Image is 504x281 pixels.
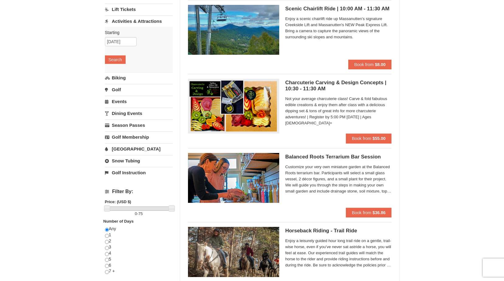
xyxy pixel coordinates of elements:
strong: Number of Days [103,219,134,224]
span: 0 [135,211,137,216]
button: Book from $55.00 [346,134,392,143]
label: - [105,211,173,217]
span: 75 [138,211,143,216]
a: Snow Tubing [105,155,173,166]
button: Book from $8.00 [348,60,392,69]
label: Starting [105,29,168,36]
h5: Balanced Roots Terrarium Bar Session [285,154,392,160]
a: Biking [105,72,173,83]
a: Season Passes [105,120,173,131]
a: Golf [105,84,173,95]
img: 24896431-1-a2e2611b.jpg [188,5,279,55]
button: Search [105,55,126,64]
span: Book from [354,62,374,67]
a: [GEOGRAPHIC_DATA] [105,143,173,154]
img: 18871151-30-393e4332.jpg [188,153,279,203]
a: Activities & Attractions [105,16,173,27]
a: Events [105,96,173,107]
span: Not your average charcuterie class! Carve & fold fabulous edible creations & enjoy them after cla... [285,96,392,126]
button: Book from $36.86 [346,208,392,217]
h5: Charcuterie Carving & Design Concepts | 10:30 - 11:30 AM [285,80,392,92]
h5: Horseback Riding - Trail Ride [285,228,392,234]
span: Book from [352,210,371,215]
img: 18871151-79-7a7e7977.png [188,79,279,133]
h4: Filter By: [105,189,173,194]
h5: Scenic Chairlift Ride | 10:00 AM - 11:30 AM [285,6,392,12]
span: Enjoy a scenic chairlift ride up Massanutten’s signature Creekside Lift and Massanutten's NEW Pea... [285,16,392,40]
strong: $55.00 [373,136,386,141]
a: Golf Instruction [105,167,173,178]
strong: $8.00 [375,62,385,67]
strong: $36.86 [373,210,386,215]
a: Golf Membership [105,131,173,143]
span: Customize your very own miniature garden at the Balanced Roots terrarium bar. Participants will s... [285,164,392,194]
span: Book from [352,136,371,141]
a: Lift Tickets [105,4,173,15]
span: Enjoy a leisurely guided hour long trail ride on a gentle, trail-wise horse, even if you’ve never... [285,238,392,268]
img: 21584748-79-4e8ac5ed.jpg [188,227,279,277]
strong: Price: (USD $) [105,199,131,204]
div: Any 1 2 3 4 5 6 7 + [105,226,173,280]
a: Dining Events [105,108,173,119]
